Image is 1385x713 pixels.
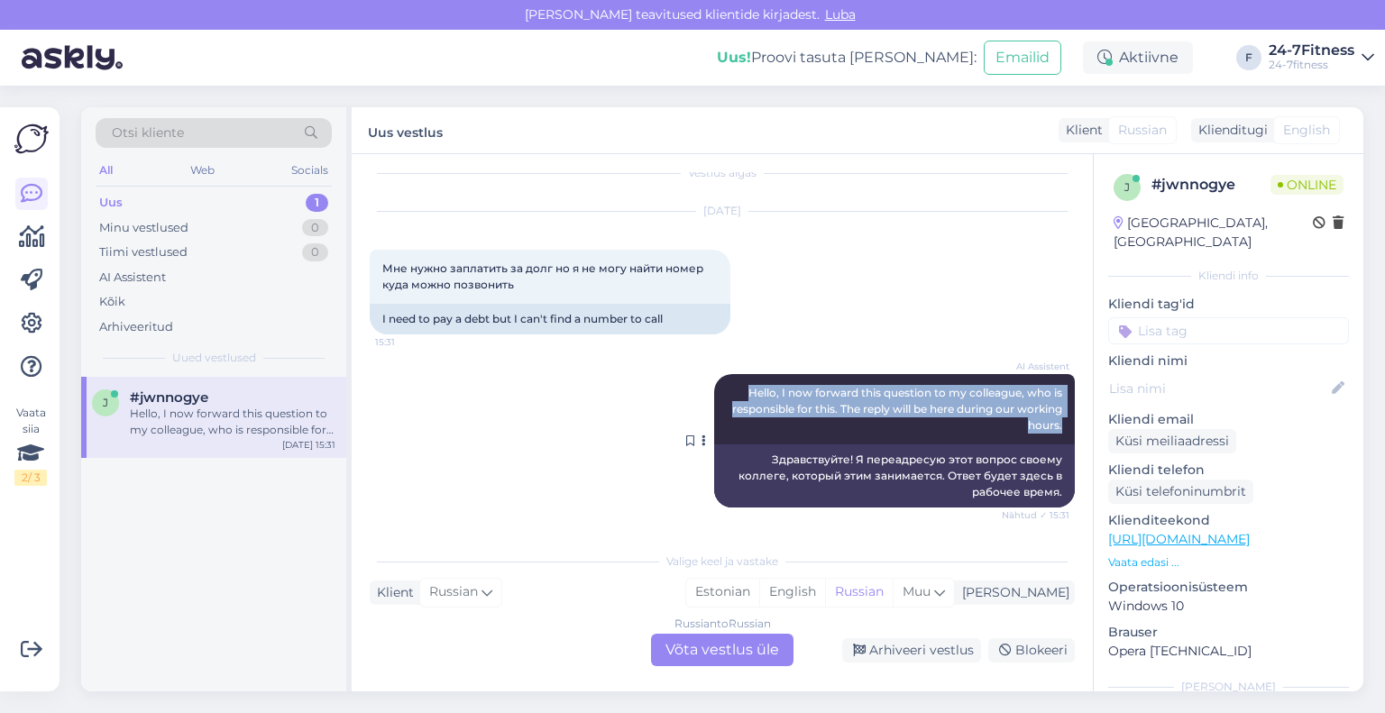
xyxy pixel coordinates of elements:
[99,318,173,336] div: Arhiveeritud
[714,444,1075,507] div: Здравствуйте! Я переадресую этот вопрос своему коллеге, который этим занимается. Ответ будет здес...
[14,405,47,486] div: Vaata siia
[1108,410,1349,429] p: Kliendi email
[370,583,414,602] div: Klient
[759,579,825,606] div: English
[732,386,1065,432] span: Hello, I now forward this question to my colleague, who is responsible for this. The reply will b...
[112,123,184,142] span: Otsi kliente
[1114,214,1313,251] div: [GEOGRAPHIC_DATA], [GEOGRAPHIC_DATA]
[1108,317,1349,344] input: Lisa tag
[288,159,332,182] div: Socials
[1108,679,1349,695] div: [PERSON_NAME]
[99,219,188,237] div: Minu vestlused
[1059,121,1103,140] div: Klient
[99,194,123,212] div: Uus
[130,389,208,406] span: #jwnnogye
[1108,554,1349,571] p: Vaata edasi ...
[686,579,759,606] div: Estonian
[820,6,861,23] span: Luba
[306,194,328,212] div: 1
[1108,352,1349,370] p: Kliendi nimi
[1108,531,1250,547] a: [URL][DOMAIN_NAME]
[370,165,1075,181] div: Vestlus algas
[1083,41,1193,74] div: Aktiivne
[1269,43,1354,58] div: 24-7Fitness
[1108,623,1349,642] p: Brauser
[1002,360,1069,373] span: AI Assistent
[1109,379,1328,398] input: Lisa nimi
[14,122,49,156] img: Askly Logo
[1108,295,1349,314] p: Kliendi tag'id
[1124,180,1130,194] span: j
[651,634,793,666] div: Võta vestlus üle
[282,438,335,452] div: [DATE] 15:31
[674,616,771,632] div: Russian to Russian
[1108,429,1236,453] div: Küsi meiliaadressi
[842,638,981,663] div: Arhiveeri vestlus
[1191,121,1268,140] div: Klienditugi
[429,582,478,602] span: Russian
[988,638,1075,663] div: Blokeeri
[302,243,328,261] div: 0
[99,243,188,261] div: Tiimi vestlused
[1269,43,1374,72] a: 24-7Fitness24-7fitness
[1236,45,1261,70] div: F
[103,396,108,409] span: j
[302,219,328,237] div: 0
[370,203,1075,219] div: [DATE]
[1108,268,1349,284] div: Kliendi info
[984,41,1061,75] button: Emailid
[370,553,1075,570] div: Valige keel ja vastake
[1108,642,1349,661] p: Opera [TECHNICAL_ID]
[99,293,125,311] div: Kõik
[382,261,706,291] span: Мне нужно заплатить за долг но я не могу найти номер куда можно позвонить
[368,118,443,142] label: Uus vestlus
[717,47,977,69] div: Proovi tasuta [PERSON_NAME]:
[1118,121,1167,140] span: Russian
[1108,511,1349,530] p: Klienditeekond
[1270,175,1344,195] span: Online
[1151,174,1270,196] div: # jwnnogye
[14,470,47,486] div: 2 / 3
[130,406,335,438] div: Hello, I now forward this question to my colleague, who is responsible for this. The reply will b...
[825,579,893,606] div: Russian
[1108,578,1349,597] p: Operatsioonisüsteem
[1002,508,1069,522] span: Nähtud ✓ 15:31
[1108,597,1349,616] p: Windows 10
[187,159,218,182] div: Web
[717,49,751,66] b: Uus!
[172,350,256,366] span: Uued vestlused
[1269,58,1354,72] div: 24-7fitness
[903,583,931,599] span: Muu
[96,159,116,182] div: All
[1283,121,1330,140] span: English
[99,269,166,287] div: AI Assistent
[1108,461,1349,480] p: Kliendi telefon
[370,304,730,334] div: I need to pay a debt but I can't find a number to call
[1108,480,1253,504] div: Küsi telefoninumbrit
[375,335,443,349] span: 15:31
[955,583,1069,602] div: [PERSON_NAME]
